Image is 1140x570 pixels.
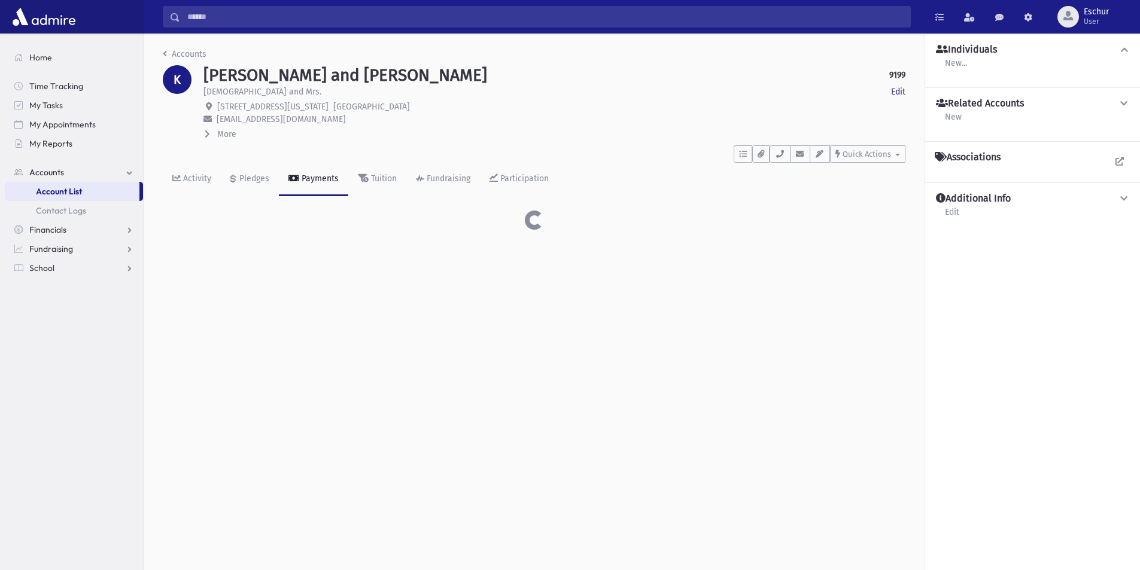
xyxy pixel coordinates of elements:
[406,163,480,196] a: Fundraising
[369,173,397,184] div: Tuition
[5,258,143,278] a: School
[217,102,329,112] span: [STREET_ADDRESS][US_STATE]
[424,173,470,184] div: Fundraising
[889,69,905,81] strong: 9199
[935,193,1130,205] button: Additional Info
[29,224,66,235] span: Financials
[163,48,206,65] nav: breadcrumb
[29,119,96,130] span: My Appointments
[891,86,905,98] a: Edit
[180,6,910,28] input: Search
[5,220,143,239] a: Financials
[5,134,143,153] a: My Reports
[935,151,1001,163] h4: Associations
[163,163,221,196] a: Activity
[830,145,905,163] button: Quick Actions
[5,115,143,134] a: My Appointments
[498,173,549,184] div: Participation
[5,48,143,67] a: Home
[944,110,962,132] a: New
[217,129,236,139] span: More
[5,201,143,220] a: Contact Logs
[5,239,143,258] a: Fundraising
[936,193,1011,205] h4: Additional Info
[221,163,279,196] a: Pledges
[1084,17,1109,26] span: User
[163,65,191,94] div: K
[480,163,558,196] a: Participation
[5,77,143,96] a: Time Tracking
[935,44,1130,56] button: Individuals
[36,205,86,216] span: Contact Logs
[944,56,968,78] a: New...
[36,186,82,197] span: Account List
[29,263,54,273] span: School
[29,81,83,92] span: Time Tracking
[203,65,487,86] h1: [PERSON_NAME] and [PERSON_NAME]
[348,163,406,196] a: Tuition
[29,138,72,149] span: My Reports
[203,86,321,98] p: [DEMOGRAPHIC_DATA] and Mrs.
[1084,7,1109,17] span: Eschur
[936,97,1024,110] h4: Related Accounts
[936,44,997,56] h4: Individuals
[29,167,64,178] span: Accounts
[5,163,143,182] a: Accounts
[10,5,78,29] img: AdmirePro
[935,97,1130,110] button: Related Accounts
[5,182,139,201] a: Account List
[237,173,269,184] div: Pledges
[5,96,143,115] a: My Tasks
[843,150,891,158] span: Quick Actions
[944,205,960,227] a: Edit
[29,52,52,63] span: Home
[29,243,73,254] span: Fundraising
[203,128,238,141] button: More
[29,100,63,111] span: My Tasks
[163,49,206,59] a: Accounts
[279,163,348,196] a: Payments
[217,114,346,124] span: [EMAIL_ADDRESS][DOMAIN_NAME]
[181,173,211,184] div: Activity
[333,102,410,112] span: [GEOGRAPHIC_DATA]
[299,173,339,184] div: Payments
